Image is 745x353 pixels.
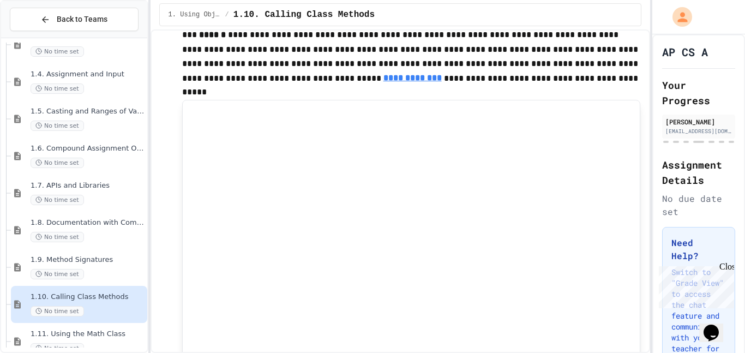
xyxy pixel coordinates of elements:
[57,14,107,25] span: Back to Teams
[662,192,735,218] div: No due date set
[31,46,84,57] span: No time set
[665,117,732,127] div: [PERSON_NAME]
[31,144,145,153] span: 1.6. Compound Assignment Operators
[31,181,145,190] span: 1.7. APIs and Libraries
[31,195,84,205] span: No time set
[233,8,375,21] span: 1.10. Calling Class Methods
[31,107,145,116] span: 1.5. Casting and Ranges of Values
[31,269,84,279] span: No time set
[31,121,84,131] span: No time set
[31,292,145,302] span: 1.10. Calling Class Methods
[665,127,732,135] div: [EMAIL_ADDRESS][DOMAIN_NAME]
[31,306,84,316] span: No time set
[699,309,734,342] iframe: chat widget
[31,232,84,242] span: No time set
[169,10,221,19] span: 1. Using Objects and Methods
[225,10,229,19] span: /
[654,262,734,308] iframe: chat widget
[671,236,726,262] h3: Need Help?
[662,44,708,59] h1: AP CS A
[31,83,84,94] span: No time set
[31,158,84,168] span: No time set
[4,4,75,69] div: Chat with us now!Close
[661,4,695,29] div: My Account
[31,330,145,339] span: 1.11. Using the Math Class
[10,8,139,31] button: Back to Teams
[31,218,145,228] span: 1.8. Documentation with Comments and Preconditions
[662,77,735,108] h2: Your Progress
[662,157,735,188] h2: Assignment Details
[31,70,145,79] span: 1.4. Assignment and Input
[31,255,145,265] span: 1.9. Method Signatures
